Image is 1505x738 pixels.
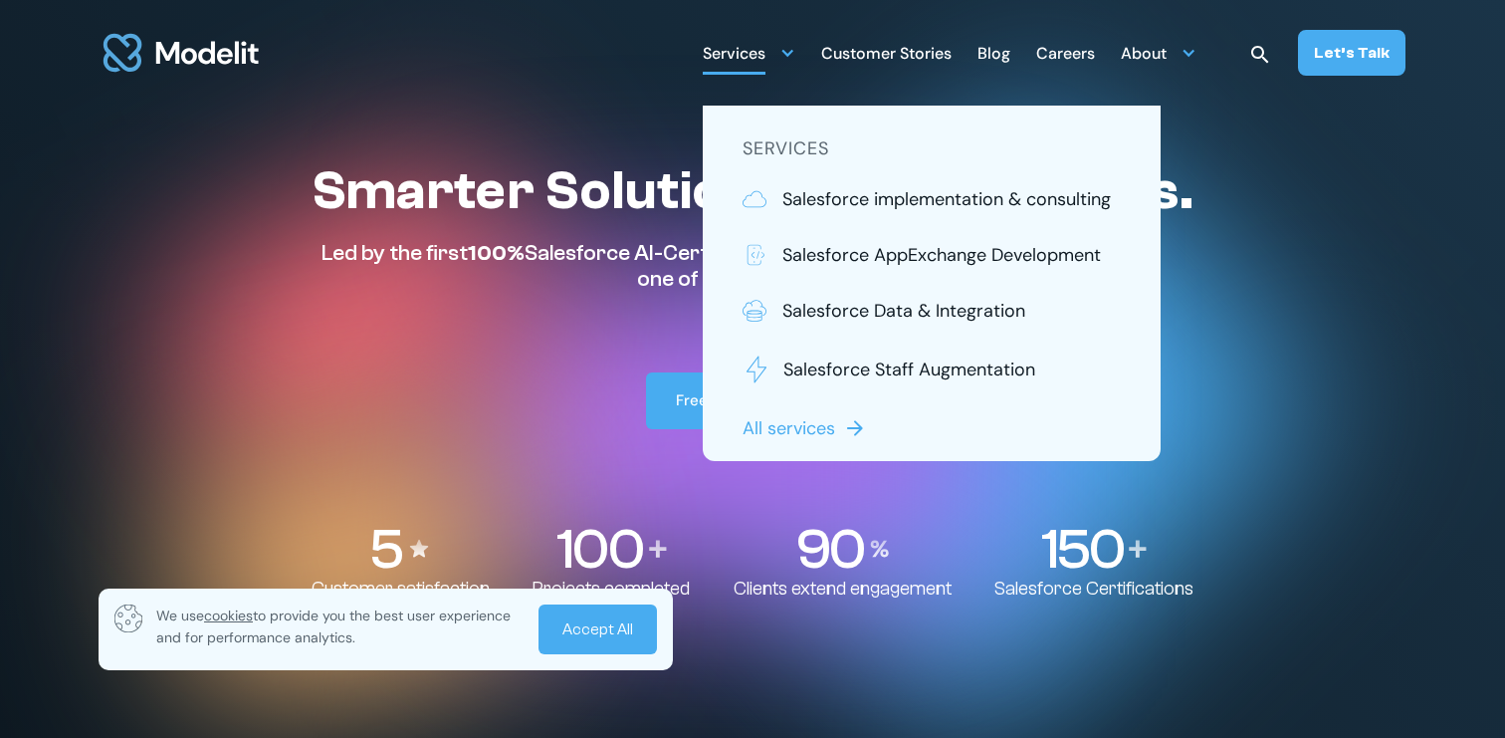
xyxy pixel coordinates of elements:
[204,607,253,624] span: cookies
[1129,540,1147,558] img: Plus
[783,357,1035,382] p: Salesforce Staff Augmentation
[782,242,1101,268] p: Salesforce AppExchange Development
[734,578,952,601] p: Clients extend engagement
[795,521,863,578] p: 90
[156,605,525,648] p: We use to provide you the best user experience and for performance analytics.
[1121,33,1196,72] div: About
[649,540,667,558] img: Plus
[100,22,263,84] img: modelit logo
[782,186,1111,212] p: Salesforce implementation & consulting
[1298,30,1405,76] a: Let’s Talk
[743,415,835,441] p: All services
[743,415,871,441] a: All services
[312,578,490,601] p: Customer satisfaction
[843,416,867,440] img: arrow
[538,605,657,654] a: Accept All
[743,186,1121,212] a: Salesforce implementation & consulting
[468,240,525,266] span: 100%
[821,36,952,75] div: Customer Stories
[703,36,765,75] div: Services
[1036,36,1095,75] div: Careers
[1121,36,1167,75] div: About
[870,540,890,558] img: Percentage
[743,298,1121,324] a: Salesforce Data & Integration
[676,390,803,411] div: Free Consultation
[743,354,1121,385] a: Salesforce Staff Augmentation
[743,135,1121,162] h5: SERVICES
[312,240,1150,293] p: Led by the first Salesforce AI-Certified team. Schedule a free consultation with one of our experts.
[1041,521,1124,578] p: 150
[646,372,859,429] a: Free Consultation
[977,33,1010,72] a: Blog
[533,578,690,601] p: Projects completed
[703,106,1161,461] nav: Services
[407,537,431,561] img: Stars
[703,33,795,72] div: Services
[821,33,952,72] a: Customer Stories
[312,158,1193,224] h1: Smarter Solutions. Faster Results.
[369,521,401,578] p: 5
[782,298,1025,324] p: Salesforce Data & Integration
[1314,42,1390,64] div: Let’s Talk
[1036,33,1095,72] a: Careers
[994,578,1193,601] p: Salesforce Certifications
[977,36,1010,75] div: Blog
[743,242,1121,268] a: Salesforce AppExchange Development
[100,22,263,84] a: home
[556,521,643,578] p: 100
